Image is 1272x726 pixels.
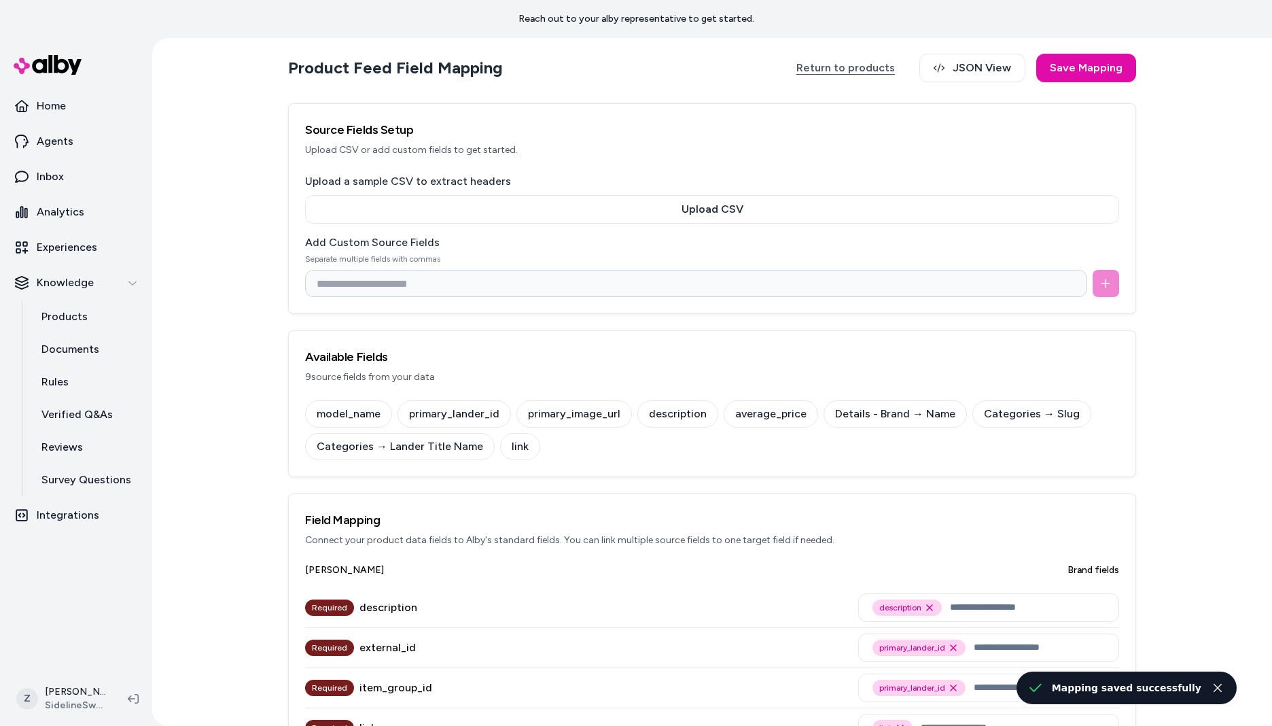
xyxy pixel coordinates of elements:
button: Close toast [1209,680,1226,696]
button: Remove primary_lander_id option [948,682,959,693]
p: Agents [37,133,73,150]
p: 9 source fields from your data [305,370,1119,384]
div: item_group_id [359,680,432,696]
div: description [359,600,417,616]
p: Inbox [37,169,64,185]
div: Categories → Slug [972,400,1091,428]
p: Integrations [37,507,99,523]
a: Verified Q&As [28,398,147,431]
a: Survey Questions [28,464,147,496]
div: external_id [359,640,416,656]
div: Required [305,600,354,616]
div: Required [305,680,354,696]
p: Survey Questions [41,472,131,488]
p: Verified Q&As [41,407,113,423]
p: Knowledge [37,275,94,291]
span: Brand fields [1067,564,1119,577]
a: Return to products [783,54,908,82]
a: Home [5,90,147,122]
button: Remove description option [924,602,935,613]
span: primary_lander_id [879,682,945,693]
p: Products [41,309,88,325]
a: Products [28,300,147,333]
div: Required [305,640,354,656]
span: primary_lander_id [879,642,945,653]
div: Categories → Lander Title Name [305,433,495,460]
a: Analytics [5,196,147,228]
div: model_name [305,400,392,428]
h3: Source Fields Setup [305,120,1119,139]
div: primary_lander_id [397,400,511,428]
button: Knowledge [5,266,147,299]
a: Reviews [28,431,147,464]
p: Reviews [41,439,83,455]
button: Upload CSV [305,195,1119,224]
p: Upload CSV or add custom fields to get started. [305,143,1119,157]
a: Documents [28,333,147,366]
div: average_price [724,400,818,428]
p: [PERSON_NAME] [45,685,106,699]
p: Connect your product data fields to Alby's standard fields. You can link multiple source fields t... [305,534,1119,547]
div: primary_image_url [516,400,632,428]
div: Mapping saved successfully [1052,680,1201,696]
p: Reach out to your alby representative to get started. [518,12,754,26]
p: Home [37,98,66,114]
button: Save Mapping [1036,54,1136,82]
p: Documents [41,341,99,358]
p: Separate multiple fields with commas [305,254,1119,264]
div: description [637,400,718,428]
a: Experiences [5,231,147,264]
a: Integrations [5,499,147,532]
span: [PERSON_NAME] [305,564,384,577]
a: Agents [5,125,147,158]
h3: Field Mapping [305,511,1119,530]
div: link [500,433,540,460]
span: Z [16,688,38,710]
label: Upload a sample CSV to extract headers [305,175,511,188]
div: Details - Brand → Name [824,400,967,428]
button: JSON View [919,54,1025,82]
h3: Available Fields [305,347,1119,366]
h2: Product Feed Field Mapping [288,57,503,79]
button: Z[PERSON_NAME]SidelineSwap [8,677,117,721]
p: Experiences [37,239,97,256]
span: description [879,602,921,613]
p: Analytics [37,204,84,220]
button: Remove primary_lander_id option [948,642,959,653]
label: Add Custom Source Fields [305,236,440,249]
a: Inbox [5,160,147,193]
p: Rules [41,374,69,390]
span: SidelineSwap [45,699,106,712]
img: alby Logo [14,55,82,75]
a: Rules [28,366,147,398]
